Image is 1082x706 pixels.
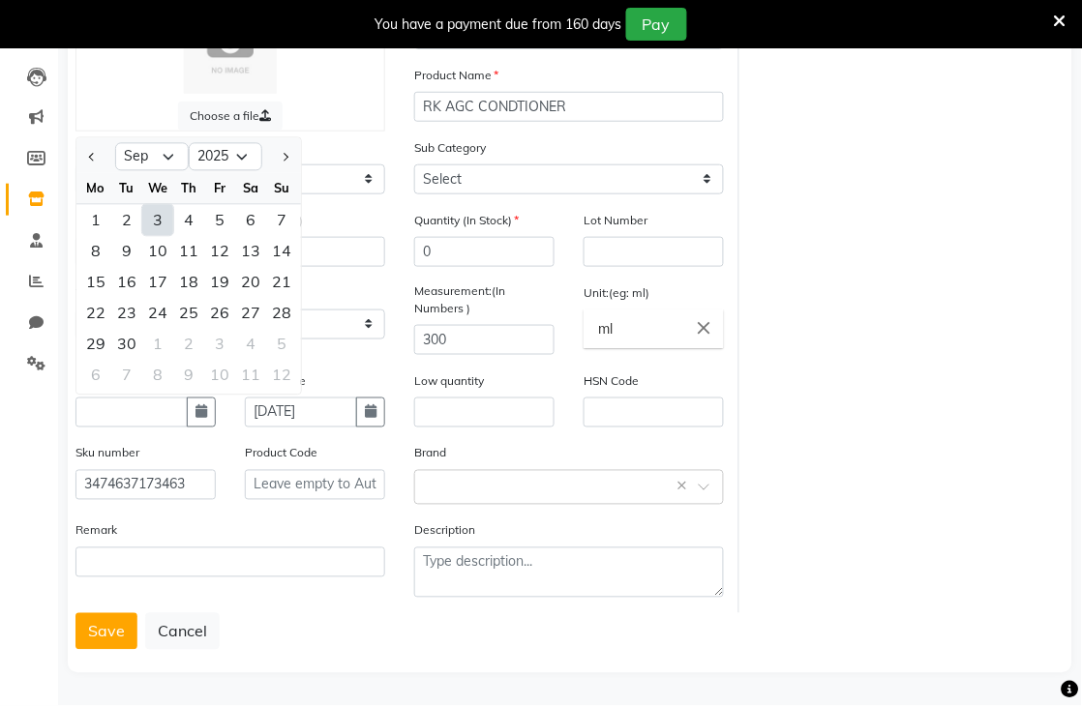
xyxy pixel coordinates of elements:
[173,328,204,359] div: Thursday, October 2, 2025
[266,266,297,297] div: Sunday, September 21, 2025
[178,102,283,131] label: Choose a file
[75,613,137,650] button: Save
[235,359,266,390] div: 11
[414,67,498,84] label: Product Name
[189,142,262,171] select: Select year
[142,172,173,203] div: We
[266,328,297,359] div: Sunday, October 5, 2025
[235,328,266,359] div: Saturday, October 4, 2025
[173,359,204,390] div: 9
[266,297,297,328] div: 28
[414,445,446,462] label: Brand
[266,204,297,235] div: Sunday, September 7, 2025
[414,282,555,317] label: Measurement:(In Numbers )
[173,297,204,328] div: 25
[111,172,142,203] div: Tu
[173,204,204,235] div: 4
[111,328,142,359] div: Tuesday, September 30, 2025
[204,204,235,235] div: 5
[80,328,111,359] div: Monday, September 29, 2025
[145,613,220,650] button: Cancel
[142,235,173,266] div: Wednesday, September 10, 2025
[115,142,189,171] select: Select month
[266,204,297,235] div: 7
[173,172,204,203] div: Th
[266,328,297,359] div: 5
[266,235,297,266] div: Sunday, September 14, 2025
[235,266,266,297] div: Saturday, September 20, 2025
[235,297,266,328] div: Saturday, September 27, 2025
[584,372,639,390] label: HSN Code
[235,235,266,266] div: 13
[235,204,266,235] div: Saturday, September 6, 2025
[245,470,385,500] input: Leave empty to Autogenerate
[111,328,142,359] div: 30
[80,359,111,390] div: 6
[111,235,142,266] div: 9
[142,204,173,235] div: 3
[173,266,204,297] div: Thursday, September 18, 2025
[693,318,714,339] i: Close
[266,359,297,390] div: 12
[111,297,142,328] div: 23
[204,328,235,359] div: 3
[245,445,317,462] label: Product Code
[80,328,111,359] div: 29
[142,235,173,266] div: 10
[266,235,297,266] div: 14
[80,297,111,328] div: Monday, September 22, 2025
[266,297,297,328] div: Sunday, September 28, 2025
[414,372,484,390] label: Low quantity
[204,359,235,390] div: 10
[111,235,142,266] div: Tuesday, September 9, 2025
[142,297,173,328] div: Wednesday, September 24, 2025
[80,359,111,390] div: Monday, October 6, 2025
[676,477,693,497] span: Clear all
[173,235,204,266] div: Thursday, September 11, 2025
[142,204,173,235] div: Wednesday, September 3, 2025
[80,235,111,266] div: Monday, September 8, 2025
[414,212,519,229] label: Quantity (In Stock)
[204,266,235,297] div: Friday, September 19, 2025
[75,522,117,540] label: Remark
[80,204,111,235] div: Monday, September 1, 2025
[235,235,266,266] div: Saturday, September 13, 2025
[266,172,297,203] div: Su
[75,445,139,462] label: Sku number
[80,172,111,203] div: Mo
[266,359,297,390] div: Sunday, October 12, 2025
[584,284,649,302] label: Unit:(eg: ml)
[173,266,204,297] div: 18
[80,297,111,328] div: 22
[80,266,111,297] div: 15
[80,204,111,235] div: 1
[142,266,173,297] div: Wednesday, September 17, 2025
[142,266,173,297] div: 17
[235,297,266,328] div: 27
[111,204,142,235] div: 2
[266,266,297,297] div: 21
[173,204,204,235] div: Thursday, September 4, 2025
[142,359,173,390] div: Wednesday, October 8, 2025
[414,139,486,157] label: Sub Category
[376,15,622,35] div: You have a payment due from 160 days
[204,235,235,266] div: 12
[235,328,266,359] div: 4
[204,266,235,297] div: 19
[142,297,173,328] div: 24
[111,359,142,390] div: 7
[111,204,142,235] div: Tuesday, September 2, 2025
[173,235,204,266] div: 11
[142,328,173,359] div: 1
[235,204,266,235] div: 6
[235,359,266,390] div: Saturday, October 11, 2025
[277,141,293,172] button: Next month
[84,141,101,172] button: Previous month
[111,297,142,328] div: Tuesday, September 23, 2025
[173,297,204,328] div: Thursday, September 25, 2025
[173,359,204,390] div: Thursday, October 9, 2025
[142,328,173,359] div: Wednesday, October 1, 2025
[142,359,173,390] div: 8
[204,328,235,359] div: Friday, October 3, 2025
[80,266,111,297] div: Monday, September 15, 2025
